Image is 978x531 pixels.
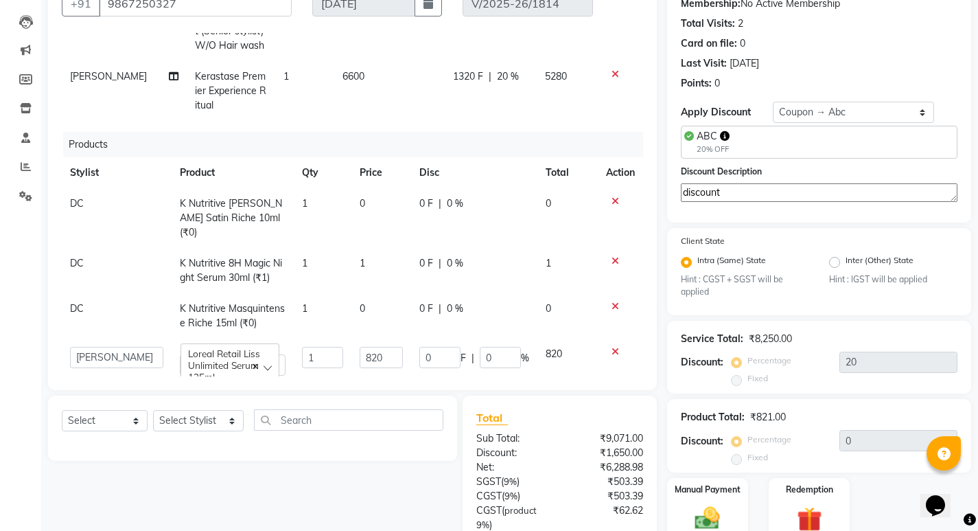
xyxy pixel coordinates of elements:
[447,196,463,211] span: 0 %
[747,372,768,385] label: Fixed
[439,302,441,316] span: |
[466,475,559,489] div: ( )
[730,56,759,71] div: [DATE]
[747,354,791,367] label: Percentage
[294,157,351,188] th: Qty
[476,411,508,425] span: Total
[411,157,537,188] th: Disc
[466,489,559,504] div: ( )
[283,70,289,82] span: 1
[461,351,466,365] span: F
[360,257,365,269] span: 1
[559,475,653,489] div: ₹503.39
[521,351,529,365] span: %
[747,451,768,464] label: Fixed
[546,257,551,269] span: 1
[489,69,491,84] span: |
[419,196,433,211] span: 0 F
[476,504,502,517] span: CGST
[302,197,307,210] span: 1
[697,130,717,142] span: ABC
[466,431,559,446] div: Sub Total:
[504,505,537,516] span: product
[559,446,653,460] div: ₹1,650.00
[62,157,172,188] th: Stylist
[504,476,517,487] span: 9%
[681,166,762,178] label: Discount Description
[714,76,720,91] div: 0
[70,257,84,269] span: DC
[453,69,483,84] span: 1320 F
[70,302,84,315] span: DC
[738,16,743,31] div: 2
[846,254,913,271] label: Inter (Other) State
[360,197,365,210] span: 0
[466,446,559,460] div: Discount:
[546,348,562,360] span: 820
[447,256,463,271] span: 0 %
[419,302,433,316] span: 0 F
[188,348,260,383] span: Loreal Retail Liss Unlimited Serum 125ml
[740,36,745,51] div: 0
[681,273,809,299] small: Hint : CGST + SGST will be applied
[302,257,307,269] span: 1
[180,257,282,284] span: K Nutritive 8H Magic Night Serum 30ml (₹1)
[63,132,653,157] div: Products
[697,254,766,271] label: Intra (Same) State
[681,56,727,71] div: Last Visit:
[302,302,307,315] span: 1
[598,157,643,188] th: Action
[254,409,443,431] input: Search
[439,256,441,271] span: |
[172,157,294,188] th: Product
[180,302,285,329] span: K Nutritive Masquintense Riche 15ml (₹0)
[829,273,957,286] small: Hint : IGST will be applied
[545,70,567,82] span: 5280
[497,69,519,84] span: 20 %
[351,157,411,188] th: Price
[180,197,282,238] span: K Nutritive [PERSON_NAME] Satin Riche 10ml (₹0)
[559,431,653,446] div: ₹9,071.00
[697,144,730,155] div: 20% OFF
[681,434,723,449] div: Discount:
[681,36,737,51] div: Card on file:
[546,197,551,210] span: 0
[559,489,653,504] div: ₹503.39
[476,519,489,530] span: 9%
[749,332,792,346] div: ₹8,250.00
[504,490,517,501] span: 9%
[681,410,745,425] div: Product Total:
[537,157,597,188] th: Total
[70,70,147,82] span: [PERSON_NAME]
[681,76,712,91] div: Points:
[439,196,441,211] span: |
[546,302,551,315] span: 0
[750,410,786,425] div: ₹821.00
[681,235,725,247] label: Client State
[747,433,791,446] label: Percentage
[681,355,723,370] div: Discount:
[342,70,364,82] span: 6600
[681,105,773,120] div: Apply Discount
[70,197,84,210] span: DC
[360,302,365,315] span: 0
[476,490,502,502] span: CGST
[559,460,653,475] div: ₹6,288.98
[675,484,741,496] label: Manual Payment
[920,476,964,517] iframe: chat widget
[447,302,463,316] span: 0 %
[419,256,433,271] span: 0 F
[786,484,833,496] label: Redemption
[195,70,266,111] span: Kerastase Premier Experience Ritual
[681,332,743,346] div: Service Total:
[471,351,474,365] span: |
[466,460,559,475] div: Net:
[476,475,501,488] span: SGST
[681,16,735,31] div: Total Visits:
